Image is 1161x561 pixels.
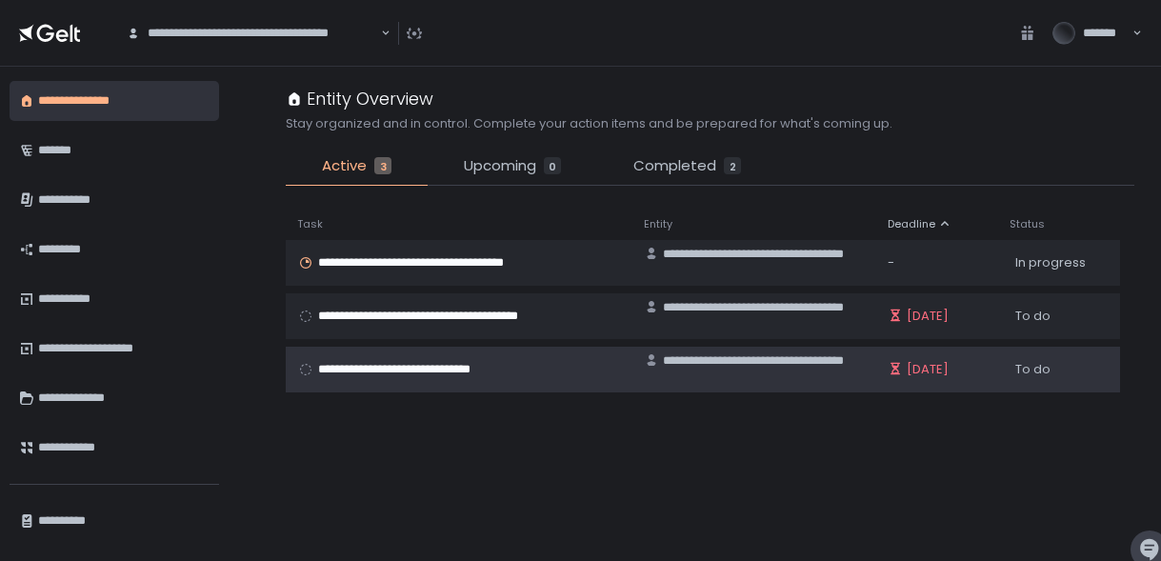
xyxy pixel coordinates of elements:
[1015,308,1051,325] span: To do
[888,217,935,231] span: Deadline
[724,157,741,174] div: 2
[907,308,949,325] span: [DATE]
[907,361,949,378] span: [DATE]
[322,155,367,177] span: Active
[114,13,390,53] div: Search for option
[378,24,379,43] input: Search for option
[464,155,536,177] span: Upcoming
[286,115,892,132] h2: Stay organized and in control. Complete your action items and be prepared for what's coming up.
[888,254,894,271] span: -
[1015,254,1086,271] span: In progress
[644,217,672,231] span: Entity
[544,157,561,174] div: 0
[1010,217,1045,231] span: Status
[286,86,433,111] div: Entity Overview
[374,157,391,174] div: 3
[1015,361,1051,378] span: To do
[633,155,716,177] span: Completed
[297,217,323,231] span: Task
